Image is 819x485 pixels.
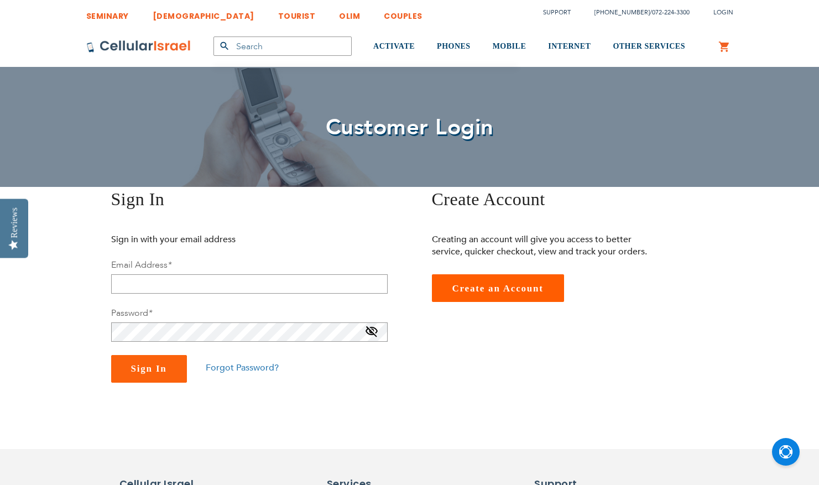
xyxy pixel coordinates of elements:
p: Creating an account will give you access to better service, quicker checkout, view and track your... [432,233,656,258]
span: MOBILE [493,42,526,50]
span: Login [713,8,733,17]
img: Cellular Israel Logo [86,40,191,53]
a: SEMINARY [86,3,129,23]
a: [PHONE_NUMBER] [594,8,650,17]
a: Create an Account [432,274,564,302]
span: Create Account [432,189,545,209]
div: Reviews [9,207,19,238]
span: Create an Account [452,283,544,294]
a: Forgot Password? [206,362,279,374]
a: Support [543,8,571,17]
span: INTERNET [548,42,591,50]
span: Sign In [131,363,167,374]
span: OTHER SERVICES [613,42,685,50]
a: ACTIVATE [373,26,415,67]
span: Sign In [111,189,165,209]
button: Sign In [111,355,187,383]
a: OTHER SERVICES [613,26,685,67]
a: 072-224-3300 [652,8,690,17]
span: ACTIVATE [373,42,415,50]
a: COUPLES [384,3,422,23]
a: TOURIST [278,3,316,23]
a: INTERNET [548,26,591,67]
a: OLIM [339,3,360,23]
input: Email [111,274,388,294]
a: PHONES [437,26,471,67]
label: Email Address [111,259,171,271]
p: Sign in with your email address [111,233,335,246]
a: [DEMOGRAPHIC_DATA] [153,3,254,23]
li: / [583,4,690,20]
input: Search [213,36,352,56]
label: Password [111,307,152,319]
a: MOBILE [493,26,526,67]
span: Customer Login [326,112,494,143]
span: PHONES [437,42,471,50]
